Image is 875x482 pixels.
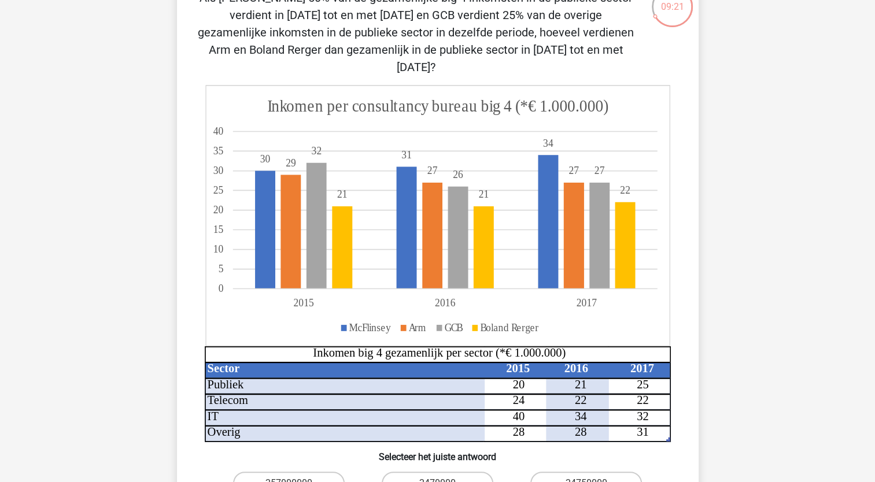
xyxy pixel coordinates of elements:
[512,378,525,391] tspan: 20
[207,362,239,375] tspan: Sector
[620,184,630,196] tspan: 22
[453,168,463,180] tspan: 26
[630,362,654,375] tspan: 2017
[260,153,270,165] tspan: 30
[213,165,223,177] tspan: 30
[207,410,219,422] tspan: IT
[401,149,412,161] tspan: 31
[213,243,223,255] tspan: 10
[512,394,525,406] tspan: 24
[311,145,322,157] tspan: 32
[594,165,604,177] tspan: 27
[267,96,608,116] tspan: Inkomen per consultancy bureau big 4 (*€ 1.000.000)
[512,410,525,422] tspan: 40
[207,378,243,391] tspan: Publiek
[427,165,578,177] tspan: 2727
[637,378,649,391] tspan: 25
[207,425,240,439] tspan: Overig
[512,425,525,438] tspan: 28
[213,184,223,196] tspan: 25
[213,224,223,236] tspan: 15
[293,297,597,309] tspan: 201520162017
[574,378,586,391] tspan: 21
[213,145,223,157] tspan: 35
[313,346,566,359] tspan: Inkomen big 4 gezamenlijk per sector (*€ 1.000.000)
[480,321,538,333] tspan: Boland Rerger
[574,394,586,406] tspan: 22
[506,362,530,375] tspan: 2015
[349,321,391,333] tspan: McFlinsey
[213,204,223,216] tspan: 20
[574,410,586,422] tspan: 34
[542,137,553,149] tspan: 34
[218,283,223,295] tspan: 0
[207,394,248,406] tspan: Telecom
[564,362,588,375] tspan: 2016
[637,410,649,422] tspan: 32
[213,125,223,137] tspan: 40
[218,263,223,275] tspan: 5
[408,321,426,333] tspan: Arm
[337,188,488,201] tspan: 2121
[637,425,649,438] tspan: 31
[444,321,463,333] tspan: GCB
[574,425,586,438] tspan: 28
[637,394,649,406] tspan: 22
[195,442,680,462] h6: Selecteer het juiste antwoord
[286,157,296,169] tspan: 29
